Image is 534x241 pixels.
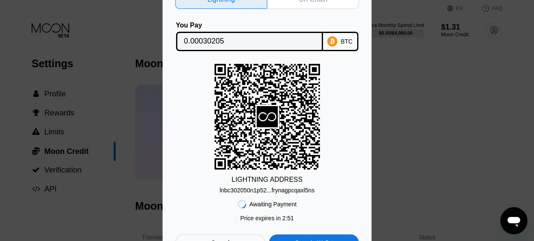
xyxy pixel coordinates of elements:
[220,187,314,194] div: lnbc302050n1p52...frynagpcqaxl5ns
[249,201,297,208] div: Awaiting Payment
[500,207,527,234] iframe: Button to launch messaging window
[176,22,323,29] div: You Pay
[175,22,359,51] div: You PayBTC
[282,215,294,222] span: 2 : 51
[220,183,314,194] div: lnbc302050n1p52...frynagpcqaxl5ns
[341,38,352,45] div: BTC
[231,176,302,183] div: LIGHTNING ADDRESS
[240,215,294,222] div: Price expires in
